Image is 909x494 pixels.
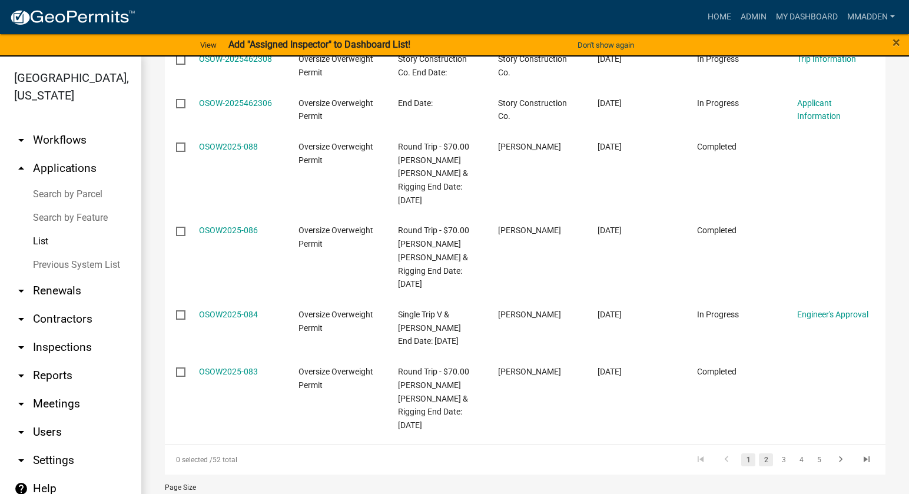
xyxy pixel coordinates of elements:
[199,367,258,376] a: OSOW2025-083
[498,310,561,319] span: Dave Corell
[598,226,622,235] span: 08/08/2025
[794,453,808,466] a: 4
[741,453,755,466] a: 1
[830,453,852,466] a: go to next page
[757,450,775,470] li: page 2
[398,367,469,430] span: Round Trip - $70.00 Barnhart Crane & Rigging End Date: 08/12/2025
[736,6,771,28] a: Admin
[398,54,467,77] span: Story Construction Co. End Date:
[228,39,410,50] strong: Add "Assigned Inspector" to Dashboard List!
[759,453,773,466] a: 2
[298,310,373,333] span: Oversize Overweight Permit
[298,98,373,121] span: Oversize Overweight Permit
[199,310,258,319] a: OSOW2025-084
[14,133,28,147] i: arrow_drop_down
[715,453,738,466] a: go to previous page
[777,453,791,466] a: 3
[771,6,842,28] a: My Dashboard
[298,367,373,390] span: Oversize Overweight Permit
[14,369,28,383] i: arrow_drop_down
[697,98,739,108] span: In Progress
[199,54,272,64] a: OSOW-2025462308
[697,226,737,235] span: Completed
[398,310,461,346] span: Single Trip V & L Bauer End Date: 08/12/2025
[498,54,567,77] span: Story Construction Co.
[199,98,272,108] a: OSOW-2025462306
[14,397,28,411] i: arrow_drop_down
[573,35,639,55] button: Don't show again
[14,453,28,468] i: arrow_drop_down
[298,226,373,248] span: Oversize Overweight Permit
[298,142,373,165] span: Oversize Overweight Permit
[14,161,28,175] i: arrow_drop_up
[498,98,567,121] span: Story Construction Co.
[398,98,433,108] span: End Date:
[893,34,900,51] span: ×
[195,35,221,55] a: View
[842,6,900,28] a: mmadden
[14,312,28,326] i: arrow_drop_down
[176,456,213,464] span: 0 selected /
[739,450,757,470] li: page 1
[697,142,737,151] span: Completed
[893,35,900,49] button: Close
[398,142,469,205] span: Round Trip - $70.00 Barnhart Crane & Rigging End Date: 08/17/2025
[797,98,841,121] a: Applicant Information
[855,453,878,466] a: go to last page
[498,226,561,235] span: David Bunce
[697,367,737,376] span: Completed
[199,226,258,235] a: OSOW2025-086
[598,310,622,319] span: 08/06/2025
[14,284,28,298] i: arrow_drop_down
[165,445,449,475] div: 52 total
[398,226,469,289] span: Round Trip - $70.00 Barnhart Crane & Rigging End Date: 08/16/2025
[792,450,810,470] li: page 4
[697,310,739,319] span: In Progress
[498,367,561,376] span: David Bunce
[14,340,28,354] i: arrow_drop_down
[598,142,622,151] span: 08/11/2025
[812,453,826,466] a: 5
[810,450,828,470] li: page 5
[598,367,622,376] span: 08/06/2025
[298,54,373,77] span: Oversize Overweight Permit
[199,142,258,151] a: OSOW2025-088
[703,6,736,28] a: Home
[598,54,622,64] span: 08/11/2025
[598,98,622,108] span: 08/11/2025
[797,310,868,319] a: Engineer's Approval
[697,54,739,64] span: In Progress
[775,450,792,470] li: page 3
[14,425,28,439] i: arrow_drop_down
[797,54,856,64] a: Trip Information
[689,453,712,466] a: go to first page
[498,142,561,151] span: David Bunce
